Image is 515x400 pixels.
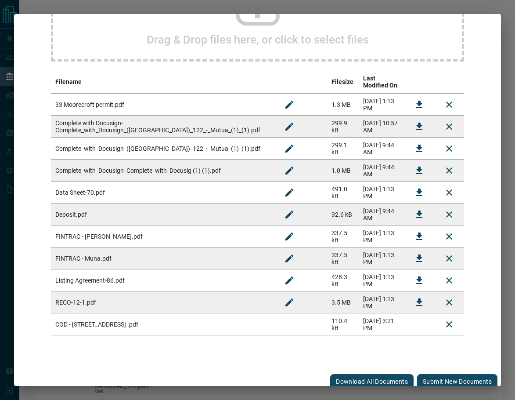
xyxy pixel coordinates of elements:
th: download action column [404,70,434,94]
button: Remove File [439,94,460,115]
button: Rename [279,116,300,137]
td: 110.4 kB [327,313,359,335]
button: Rename [279,94,300,115]
button: Download [409,160,430,181]
td: Listing Agreement-86.pdf [51,269,274,291]
button: Download [409,226,430,247]
td: 491.0 kB [327,182,359,204]
button: Download [409,248,430,269]
td: 92.6 kB [327,204,359,225]
button: Rename [279,204,300,225]
button: Submit new documents [417,374,497,389]
td: 299.1 kB [327,138,359,160]
button: Rename [279,248,300,269]
td: 3.5 MB [327,291,359,313]
td: FINTRAC - [PERSON_NAME].pdf [51,225,274,247]
button: Download All Documents [330,374,414,389]
button: Download [409,182,430,203]
td: [DATE] 1:13 PM [359,225,404,247]
button: Download [409,94,430,115]
td: 337.5 kB [327,225,359,247]
th: delete file action column [434,70,464,94]
td: 428.3 kB [327,269,359,291]
td: 1.3 MB [327,94,359,116]
td: Complete_with_Docusign_Complete_with_Docusig (1) (1).pdf [51,160,274,182]
button: Remove File [439,226,460,247]
button: Remove File [439,116,460,137]
th: edit column [274,70,327,94]
button: Remove File [439,292,460,313]
td: Complete_with_Docusign_([GEOGRAPHIC_DATA])_122_-_Mutua_(1)_(1).pdf [51,138,274,160]
td: [DATE] 1:13 PM [359,269,404,291]
td: RECO-12-1.pdf [51,291,274,313]
button: Download [409,116,430,137]
td: [DATE] 9:44 AM [359,204,404,225]
td: [DATE] 9:44 AM [359,138,404,160]
td: Complete with Docusign- Complete_with_Docusign_([GEOGRAPHIC_DATA])_122_-_Mutua_(1)_(1).pdf [51,116,274,138]
td: [DATE] 9:44 AM [359,160,404,182]
button: Rename [279,226,300,247]
h2: Drag & Drop files here, or click to select files [147,33,369,46]
button: Rename [279,292,300,313]
td: [DATE] 10:57 AM [359,116,404,138]
td: 299.9 kB [327,116,359,138]
button: Delete [439,314,460,335]
td: [DATE] 1:13 PM [359,182,404,204]
button: Download [409,204,430,225]
button: Remove File [439,270,460,291]
button: Remove File [439,160,460,181]
td: 33 Moorecroft permit.pdf [51,94,274,116]
td: [DATE] 1:13 PM [359,291,404,313]
td: [DATE] 3:21 PM [359,313,404,335]
button: Rename [279,160,300,181]
button: Download [409,292,430,313]
td: Deposit.pdf [51,204,274,225]
button: Remove File [439,204,460,225]
td: [DATE] 1:13 PM [359,94,404,116]
td: 1.0 MB [327,160,359,182]
td: Data Sheet-70.pdf [51,182,274,204]
button: Remove File [439,182,460,203]
button: Rename [279,138,300,159]
th: Filesize [327,70,359,94]
td: COD - [STREET_ADDRESS] .pdf [51,313,274,335]
button: Download [409,138,430,159]
th: Filename [51,70,274,94]
button: Remove File [439,138,460,159]
button: Download [409,270,430,291]
button: Rename [279,270,300,291]
td: [DATE] 1:13 PM [359,247,404,269]
th: Last Modified On [359,70,404,94]
td: FINTRAC - Muna.pdf [51,247,274,269]
button: Remove File [439,248,460,269]
button: Rename [279,182,300,203]
td: 337.5 kB [327,247,359,269]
